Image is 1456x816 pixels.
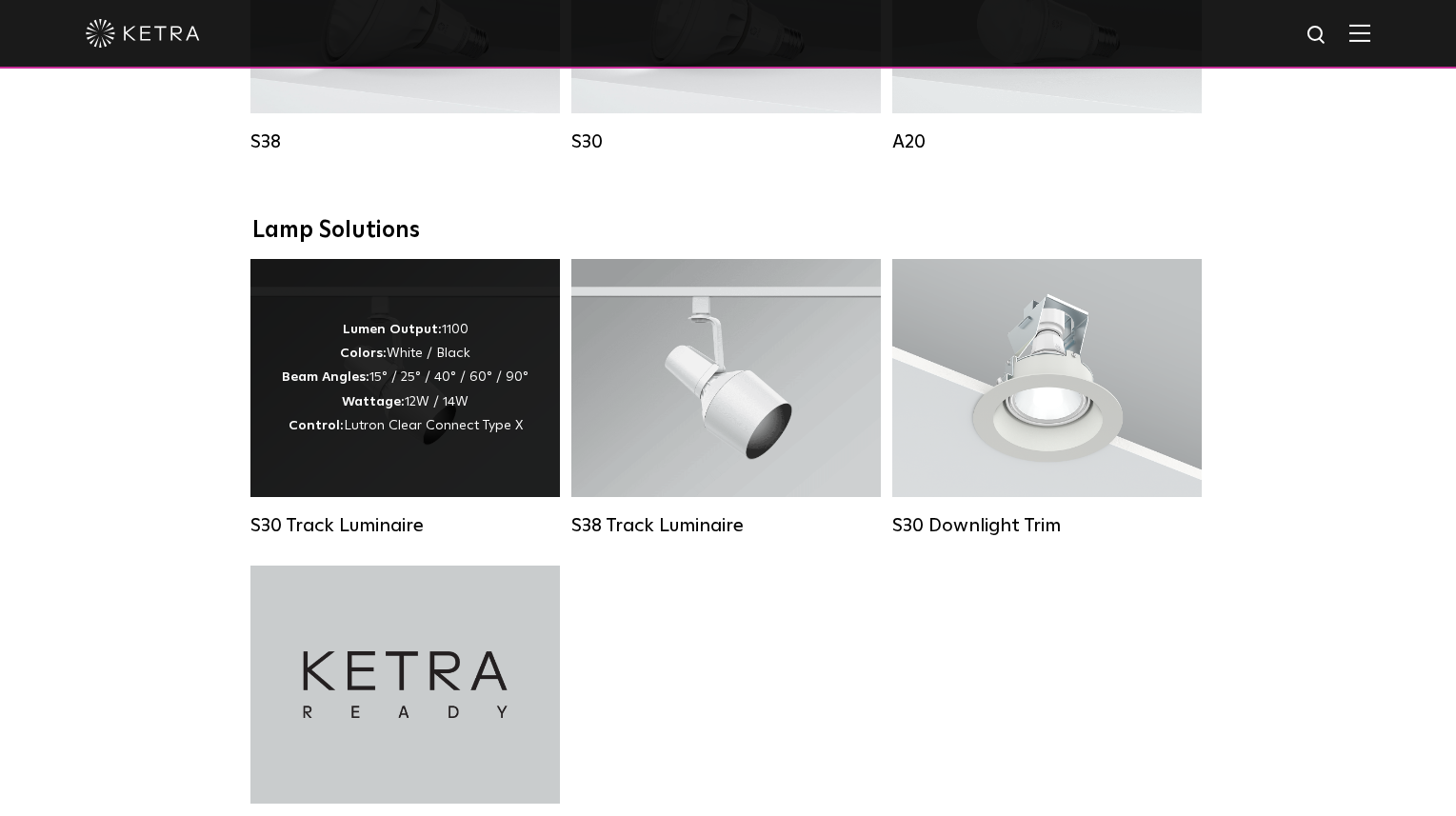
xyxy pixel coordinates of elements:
a: S38 Track Luminaire Lumen Output:1100Colors:White / BlackBeam Angles:10° / 25° / 40° / 60°Wattage... [571,259,881,537]
span: Lutron Clear Connect Type X [344,419,523,432]
div: Lamp Solutions [252,217,1205,245]
div: 1100 White / Black 15° / 25° / 40° / 60° / 90° 12W / 14W [282,318,529,438]
strong: Colors: [340,347,387,360]
strong: Control: [289,419,344,432]
strong: Lumen Output: [343,323,442,336]
div: A20 [892,130,1202,153]
img: Hamburger%20Nav.svg [1349,24,1370,42]
div: S30 Downlight Trim [892,514,1202,537]
a: S30 Downlight Trim S30 Downlight Trim [892,259,1202,537]
div: S30 Track Luminaire [250,514,560,537]
img: ketra-logo-2019-white [86,19,200,48]
div: S38 Track Luminaire [571,514,881,537]
div: S30 [571,130,881,153]
img: search icon [1306,24,1329,48]
a: S30 Track Luminaire Lumen Output:1100Colors:White / BlackBeam Angles:15° / 25° / 40° / 60° / 90°W... [250,259,560,537]
div: S38 [250,130,560,153]
strong: Wattage: [342,395,405,408]
strong: Beam Angles: [282,370,369,384]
